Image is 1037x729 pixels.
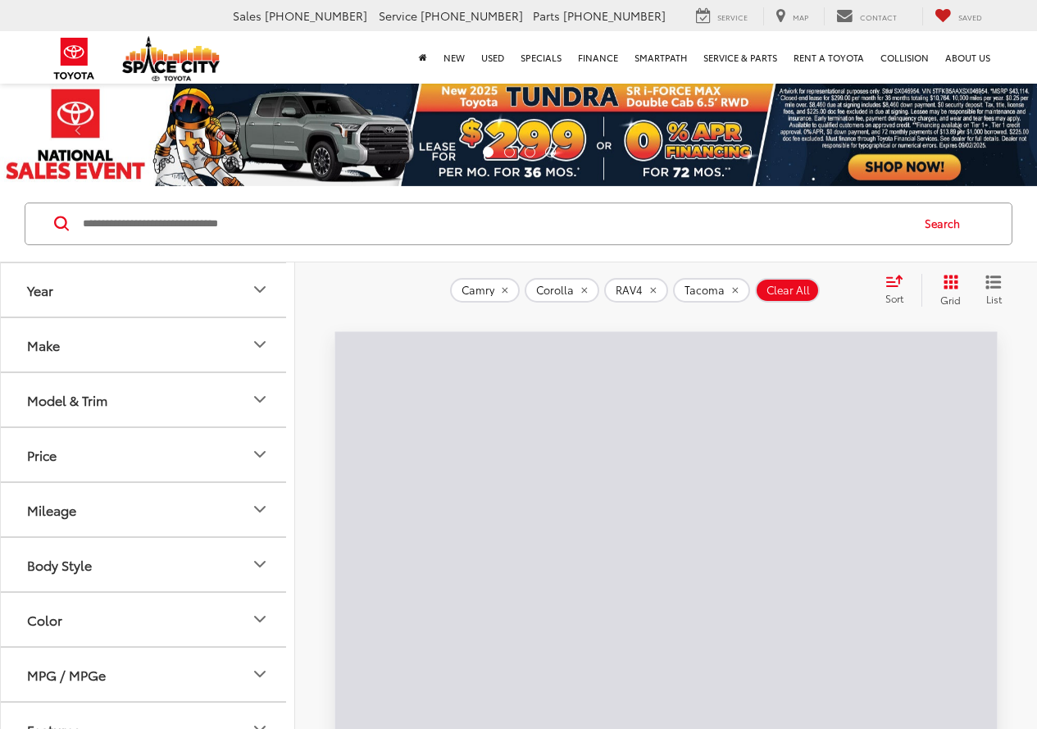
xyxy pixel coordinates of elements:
button: Body StyleBody Style [1,538,296,591]
img: Space City Toyota [122,36,221,81]
img: Toyota [43,32,105,85]
div: Color [250,609,270,629]
input: Search by Make, Model, or Keyword [81,204,909,244]
div: Mileage [250,499,270,519]
button: Clear All [755,278,820,303]
a: SmartPath [626,31,695,84]
a: Specials [512,31,570,84]
button: remove Tacoma [673,278,750,303]
button: remove Camry [450,278,520,303]
button: ColorColor [1,593,296,646]
span: Corolla [536,284,574,297]
span: Map [793,11,808,22]
div: Model & Trim [250,390,270,409]
button: Model & TrimModel & Trim [1,373,296,426]
a: My Saved Vehicles [922,7,994,25]
a: Contact [824,7,909,25]
button: MileageMileage [1,483,296,536]
a: About Us [937,31,998,84]
button: YearYear [1,263,296,317]
span: Contact [860,11,897,22]
div: MPG / MPGe [250,664,270,684]
span: Service [379,7,417,24]
a: New [435,31,473,84]
span: [PHONE_NUMBER] [563,7,666,24]
span: Parts [533,7,560,24]
a: Finance [570,31,626,84]
button: Grid View [921,274,973,307]
div: Price [27,447,57,462]
div: Price [250,444,270,464]
span: List [985,292,1002,306]
span: [PHONE_NUMBER] [265,7,367,24]
span: RAV4 [616,284,643,297]
span: [PHONE_NUMBER] [421,7,523,24]
button: Search [909,203,984,244]
span: Sort [885,291,903,305]
span: Service [717,11,748,22]
button: MakeMake [1,318,296,371]
div: Body Style [27,557,92,572]
div: Body Style [250,554,270,574]
div: MPG / MPGe [27,667,106,682]
a: Service & Parts [695,31,785,84]
a: Service [684,7,760,25]
button: Select sort value [877,274,921,307]
a: Map [763,7,821,25]
button: remove RAV4 [604,278,668,303]
a: Collision [872,31,937,84]
span: Sales [233,7,262,24]
div: Model & Trim [27,392,107,408]
div: Year [27,282,53,298]
div: Mileage [27,502,76,517]
div: Make [250,335,270,354]
div: Color [27,612,62,627]
span: Grid [940,293,961,307]
span: Tacoma [685,284,725,297]
div: Make [27,337,60,353]
button: remove Corolla [525,278,599,303]
button: PricePrice [1,428,296,481]
a: Used [473,31,512,84]
div: Year [250,280,270,299]
a: Rent a Toyota [785,31,872,84]
span: Clear All [766,284,810,297]
span: Saved [958,11,982,22]
span: Camry [462,284,494,297]
button: List View [973,274,1014,307]
a: Home [411,31,435,84]
button: MPG / MPGeMPG / MPGe [1,648,296,701]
